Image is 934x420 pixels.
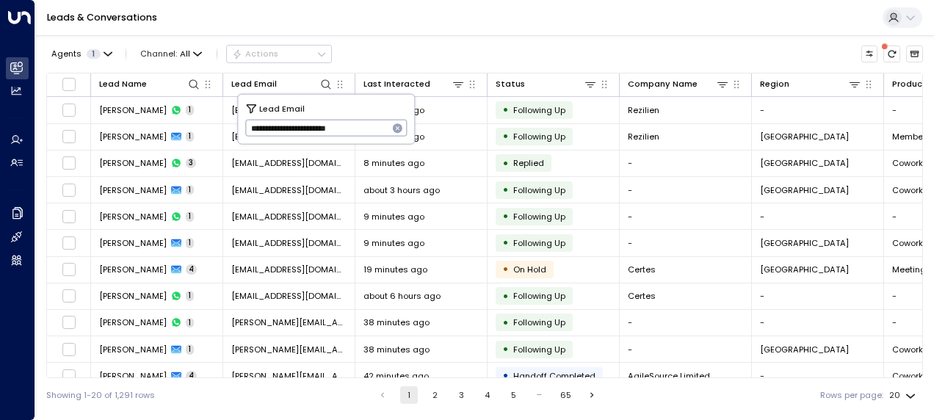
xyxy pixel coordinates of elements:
[99,77,147,91] div: Lead Name
[513,157,544,169] span: Replied
[47,11,157,23] a: Leads & Conversations
[62,129,76,144] span: Toggle select row
[628,104,659,116] span: Rezilien
[502,206,509,226] div: •
[186,131,194,142] span: 1
[62,315,76,330] span: Toggle select row
[363,290,441,302] span: about 6 hours ago
[186,185,194,195] span: 1
[513,344,565,355] span: Following Up
[99,211,167,222] span: James Wilson
[620,230,752,256] td: -
[452,386,470,404] button: Go to page 3
[62,103,76,117] span: Toggle select row
[232,48,278,59] div: Actions
[51,50,82,58] span: Agents
[363,184,440,196] span: about 3 hours ago
[752,363,884,388] td: -
[363,77,430,91] div: Last Interacted
[502,259,509,279] div: •
[760,237,849,249] span: Cambridge
[231,344,347,355] span: caroline.tory@avetta.com
[502,233,509,253] div: •
[186,344,194,355] span: 1
[513,211,565,222] span: Following Up
[504,386,522,404] button: Go to page 5
[513,237,565,249] span: Following Up
[760,264,849,275] span: Birmingham
[479,386,496,404] button: Go to page 4
[628,131,659,142] span: Rezilien
[513,290,565,302] span: Following Up
[628,264,656,275] span: Certes
[502,100,509,120] div: •
[892,77,927,91] div: Product
[231,77,277,91] div: Lead Email
[180,49,190,59] span: All
[99,264,167,275] span: Zoe Bell
[231,77,333,91] div: Lead Email
[583,386,601,404] button: Go to next page
[99,131,167,142] span: Lily Kyriacou
[513,131,565,142] span: Following Up
[363,344,430,355] span: 38 minutes ago
[363,237,424,249] span: 9 minutes ago
[628,77,729,91] div: Company Name
[760,131,849,142] span: London
[906,46,923,62] button: Archived Leads
[363,157,424,169] span: 8 minutes ago
[400,386,418,404] button: page 1
[186,318,194,328] span: 1
[231,104,347,116] span: lily@rezilien.com
[363,316,430,328] span: 38 minutes ago
[99,184,167,196] span: Mohammed Ali
[87,49,101,59] span: 1
[259,101,305,115] span: Lead Email
[231,211,347,222] span: james_wilson_11@hotmail.com
[752,283,884,309] td: -
[373,386,601,404] nav: pagination navigation
[62,183,76,198] span: Toggle select row
[62,262,76,277] span: Toggle select row
[502,366,509,385] div: •
[186,158,196,168] span: 3
[136,46,207,62] span: Channel:
[99,290,167,302] span: Zoe Bell
[99,370,167,382] span: Paul Hutchinson
[820,389,883,402] label: Rows per page:
[186,264,197,275] span: 4
[620,203,752,229] td: -
[62,342,76,357] span: Toggle select row
[427,386,444,404] button: Go to page 2
[231,184,347,196] span: akram365247@outlook.com
[99,344,167,355] span: Caroline Tory
[557,386,575,404] button: Go to page 65
[513,316,565,328] span: Following Up
[760,77,861,91] div: Region
[760,157,849,169] span: Manchester
[502,180,509,200] div: •
[99,237,167,249] span: James Wilson
[620,336,752,362] td: -
[136,46,207,62] button: Channel:All
[496,77,597,91] div: Status
[760,77,789,91] div: Region
[62,209,76,224] span: Toggle select row
[186,105,194,115] span: 1
[231,157,347,169] span: akram365247@outlook.com
[46,389,155,402] div: Showing 1-20 of 1,291 rows
[620,151,752,176] td: -
[231,237,347,249] span: james_wilson_11@hotmail.com
[62,156,76,170] span: Toggle select row
[231,370,347,382] span: paul.hutchinson@agilesource.co.uk
[62,77,76,92] span: Toggle select all
[186,238,194,248] span: 1
[363,370,429,382] span: 42 minutes ago
[752,97,884,123] td: -
[231,264,347,275] span: zoeb@certes.co.uk
[752,310,884,336] td: -
[363,77,465,91] div: Last Interacted
[861,46,878,62] button: Customize
[513,184,565,196] span: Following Up
[620,310,752,336] td: -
